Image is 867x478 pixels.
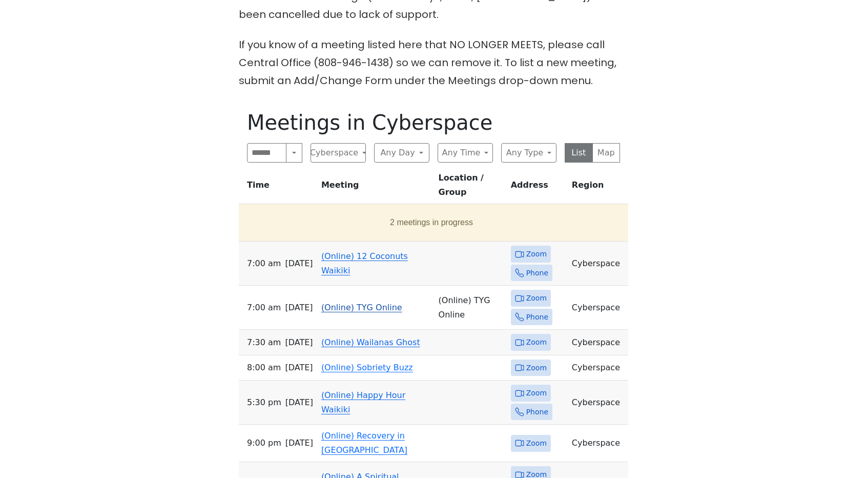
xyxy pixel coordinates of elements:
span: [DATE] [285,335,313,350]
th: Time [239,171,317,204]
a: (Online) Sobriety Buzz [321,363,413,372]
span: Zoom [526,248,547,261]
span: [DATE] [285,256,313,271]
th: Meeting [317,171,435,204]
span: Phone [526,267,548,280]
span: Zoom [526,387,547,400]
a: (Online) Wailanas Ghost [321,337,420,347]
span: [DATE] [285,395,313,410]
td: Cyberspace [568,381,628,425]
span: 7:00 AM [247,256,281,271]
a: (Online) Recovery in [GEOGRAPHIC_DATA] [321,431,407,455]
td: Cyberspace [568,330,628,355]
h1: Meetings in Cyberspace [247,110,620,135]
button: Any Time [438,143,493,163]
th: Address [507,171,568,204]
td: (Online) TYG Online [435,286,507,330]
button: Map [592,143,621,163]
span: Zoom [526,362,547,374]
button: Any Day [374,143,429,163]
span: Phone [526,406,548,419]
button: Cyberspace [311,143,366,163]
span: Zoom [526,336,547,349]
a: (Online) 12 Coconuts Waikiki [321,251,408,275]
span: [DATE] [285,436,313,450]
td: Cyberspace [568,286,628,330]
span: [DATE] [285,301,313,315]
input: Search [247,143,286,163]
span: Phone [526,311,548,324]
td: Cyberspace [568,242,628,286]
span: 5:30 PM [247,395,281,410]
span: 8:00 AM [247,361,281,375]
span: Zoom [526,292,547,305]
th: Location / Group [435,171,507,204]
span: [DATE] [285,361,313,375]
button: 2 meetings in progress [243,208,620,237]
p: If you know of a meeting listed here that NO LONGER MEETS, please call Central Office (808-946-14... [239,36,628,90]
button: Any Type [501,143,556,163]
span: 7:30 AM [247,335,281,350]
th: Region [568,171,628,204]
span: 9:00 PM [247,436,281,450]
td: Cyberspace [568,425,628,462]
button: List [565,143,593,163]
span: Zoom [526,437,547,450]
span: 7:00 AM [247,301,281,315]
a: (Online) TYG Online [321,303,402,312]
button: Search [286,143,302,163]
a: (Online) Happy Hour Waikiki [321,390,405,414]
td: Cyberspace [568,355,628,381]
